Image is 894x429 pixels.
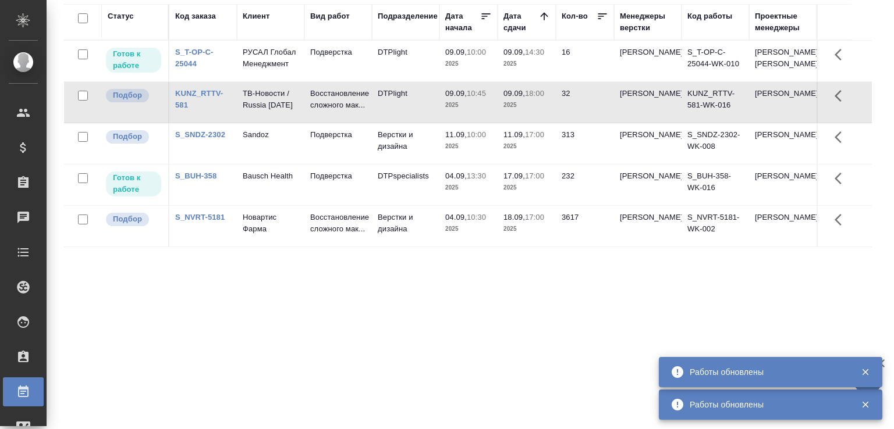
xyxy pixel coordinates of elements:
[687,10,732,22] div: Код работы
[503,182,550,194] p: 2025
[556,206,614,246] td: 3617
[682,41,749,81] td: S_T-OP-C-25044-WK-010
[310,212,366,235] p: Восстановление сложного мак...
[503,223,550,235] p: 2025
[682,123,749,164] td: S_SNDZ-2302-WK-008
[175,213,225,221] a: S_NVRT-5181
[467,89,486,98] p: 10:45
[525,171,544,180] p: 17:00
[105,88,162,103] div: Можно подбирать исполнителей
[372,206,439,246] td: Верстки и дизайна
[620,10,676,34] div: Менеджеры верстки
[445,223,492,235] p: 2025
[175,171,217,180] a: S_BUH-358
[445,130,467,139] p: 11.09,
[175,10,216,22] div: Код заказа
[175,89,223,109] a: KUNZ_RTTV-581
[562,10,588,22] div: Кол-во
[503,171,525,180] p: 17.09,
[503,10,538,34] div: Дата сдачи
[310,88,366,111] p: Восстановление сложного мак...
[467,48,486,56] p: 10:00
[556,41,614,81] td: 16
[113,90,142,101] p: Подбор
[113,172,154,195] p: Готов к работе
[105,212,162,227] div: Можно подбирать исполнителей
[310,170,366,182] p: Подверстка
[682,82,749,123] td: KUNZ_RTTV-581-WK-016
[525,89,544,98] p: 18:00
[853,367,877,377] button: Закрыть
[243,10,269,22] div: Клиент
[113,131,142,142] p: Подбор
[682,165,749,205] td: S_BUH-358-WK-016
[175,130,225,139] a: S_SNDZ-2302
[853,399,877,410] button: Закрыть
[243,47,299,70] p: РУСАЛ Глобал Менеджмент
[113,213,142,225] p: Подбор
[243,212,299,235] p: Новартис Фарма
[372,41,439,81] td: DTPlight
[445,10,480,34] div: Дата начала
[503,141,550,152] p: 2025
[755,10,811,34] div: Проектные менеджеры
[310,129,366,141] p: Подверстка
[503,99,550,111] p: 2025
[828,165,856,192] button: Здесь прячутся важные кнопки
[525,48,544,56] p: 14:30
[525,130,544,139] p: 17:00
[445,48,467,56] p: 09.09,
[105,170,162,198] div: Исполнитель может приступить к работе
[467,171,486,180] p: 13:30
[828,41,856,69] button: Здесь прячутся важные кнопки
[445,171,467,180] p: 04.09,
[690,366,843,378] div: Работы обновлены
[243,170,299,182] p: Bausch Health
[755,47,811,70] p: [PERSON_NAME], [PERSON_NAME]
[467,130,486,139] p: 10:00
[682,206,749,246] td: S_NVRT-5181-WK-002
[620,170,676,182] p: [PERSON_NAME]
[105,129,162,145] div: Можно подбирать исполнителей
[243,88,299,111] p: ТВ-Новости / Russia [DATE]
[620,212,676,223] p: [PERSON_NAME]
[749,82,817,123] td: [PERSON_NAME]
[108,10,134,22] div: Статус
[749,206,817,246] td: [PERSON_NAME]
[372,165,439,205] td: DTPspecialists
[690,399,843,410] div: Работы обновлены
[556,82,614,123] td: 32
[503,48,525,56] p: 09.09,
[556,165,614,205] td: 232
[828,82,856,110] button: Здесь прячутся важные кнопки
[445,182,492,194] p: 2025
[445,99,492,111] p: 2025
[620,129,676,141] p: [PERSON_NAME]
[503,130,525,139] p: 11.09,
[445,58,492,70] p: 2025
[503,58,550,70] p: 2025
[556,123,614,164] td: 313
[620,88,676,99] p: [PERSON_NAME]
[620,47,676,58] p: [PERSON_NAME]
[243,129,299,141] p: Sandoz
[310,47,366,58] p: Подверстка
[525,213,544,221] p: 17:00
[503,213,525,221] p: 18.09,
[828,206,856,234] button: Здесь прячутся важные кнопки
[445,89,467,98] p: 09.09,
[503,89,525,98] p: 09.09,
[445,141,492,152] p: 2025
[378,10,438,22] div: Подразделение
[372,123,439,164] td: Верстки и дизайна
[310,10,350,22] div: Вид работ
[372,82,439,123] td: DTPlight
[828,123,856,151] button: Здесь прячутся важные кнопки
[175,48,214,68] a: S_T-OP-C-25044
[749,165,817,205] td: [PERSON_NAME]
[113,48,154,71] p: Готов к работе
[445,213,467,221] p: 04.09,
[749,123,817,164] td: [PERSON_NAME]
[467,213,486,221] p: 10:30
